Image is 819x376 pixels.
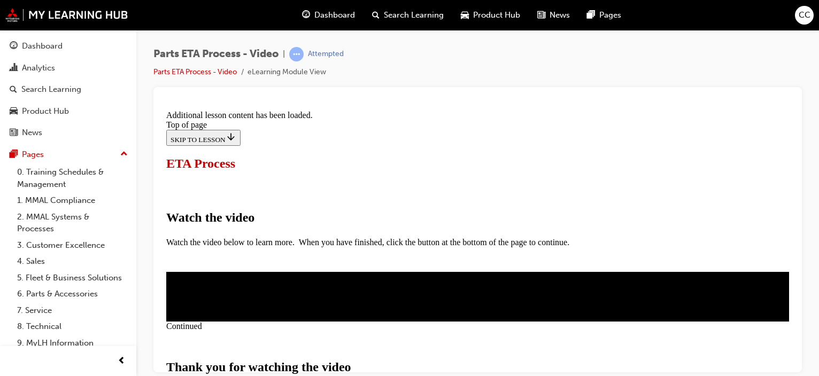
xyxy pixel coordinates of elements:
div: Dashboard [22,40,63,52]
a: 2. MMAL Systems & Processes [13,209,132,237]
span: Parts ETA Process - Video [153,48,279,60]
a: 5. Fleet & Business Solutions [13,270,132,286]
a: 8. Technical [13,318,132,335]
a: 9. MyLH Information [13,335,132,351]
div: Video player [26,190,606,191]
span: Search Learning [384,9,444,21]
button: Pages [4,145,132,164]
span: CC [799,9,810,21]
span: search-icon [10,85,17,95]
div: Additional lesson content has been loaded. [4,4,627,14]
a: car-iconProduct Hub [452,4,529,26]
a: Product Hub [4,101,132,121]
div: Search Learning [21,83,81,96]
a: 3. Customer Excellence [13,237,132,254]
span: guage-icon [302,9,310,22]
span: learningRecordVerb_ATTEMPT-icon [289,47,304,61]
span: up-icon [120,147,128,161]
button: DashboardAnalyticsSearch LearningProduct HubNews [4,34,132,145]
span: prev-icon [118,355,126,368]
span: News [550,9,570,21]
a: Search Learning [4,80,132,99]
img: mmal [5,8,128,22]
strong: Watch the video [4,104,92,118]
a: 1. MMAL Compliance [13,192,132,209]
span: SKIP TO LESSON [9,29,74,37]
a: Parts ETA Process - Video [153,67,237,76]
span: pages-icon [10,150,18,160]
span: Pages [599,9,621,21]
div: Top of page [4,14,627,23]
a: 6. Parts & Accessories [13,286,132,302]
a: 0. Training Schedules & Management [13,164,132,192]
a: guage-iconDashboard [293,4,364,26]
h1: ETA Process [4,50,627,65]
a: 4. Sales [13,253,132,270]
span: car-icon [461,9,469,22]
section: Lesson Header [4,50,627,65]
li: eLearning Module View [248,66,326,79]
span: guage-icon [10,42,18,51]
span: pages-icon [587,9,595,22]
span: chart-icon [10,64,18,73]
span: news-icon [537,9,545,22]
span: car-icon [10,107,18,116]
button: CC [795,6,814,25]
main: Lesson content [4,50,627,357]
a: Analytics [4,58,132,78]
p: Watch the video below to learn more. When you have finished, click the button at the bottom of th... [4,131,627,141]
a: news-iconNews [529,4,578,26]
div: Pages [22,148,44,161]
strong: Thank you for watching the video [4,254,189,268]
div: Attempted [308,49,344,59]
div: Product Hub [22,105,69,117]
span: Dashboard [314,9,355,21]
button: SKIP TO LESSON [4,23,79,40]
div: News [22,127,42,139]
a: 7. Service [13,302,132,319]
a: News [4,123,132,143]
span: | [283,48,285,60]
div: Analytics [22,62,55,74]
a: search-iconSearch Learning [364,4,452,26]
a: pages-iconPages [578,4,630,26]
span: search-icon [372,9,380,22]
span: Product Hub [473,9,520,21]
span: news-icon [10,128,18,138]
div: Continued [4,215,627,225]
a: Dashboard [4,36,132,56]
